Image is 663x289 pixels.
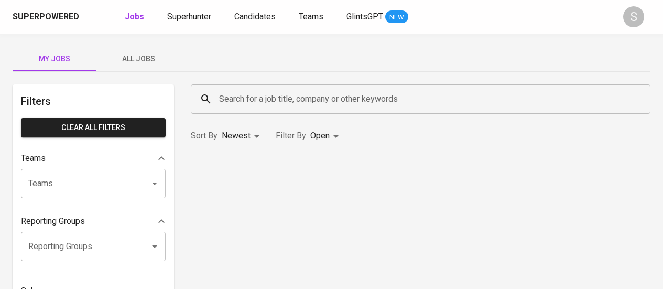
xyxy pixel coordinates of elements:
a: GlintsGPT NEW [346,10,408,24]
button: Open [147,239,162,254]
span: Open [310,131,330,141]
a: Candidates [234,10,278,24]
p: Filter By [276,130,306,142]
button: Clear All filters [21,118,166,137]
div: Newest [222,126,263,146]
p: Teams [21,152,46,165]
div: Teams [21,148,166,169]
button: Open [147,176,162,191]
span: Clear All filters [29,121,157,134]
span: Candidates [234,12,276,22]
span: NEW [385,12,408,23]
span: Teams [299,12,323,22]
a: Teams [299,10,325,24]
div: Superpowered [13,11,79,23]
img: app logo [81,9,95,25]
div: Open [310,126,342,146]
a: Superpoweredapp logo [13,9,95,25]
a: Jobs [125,10,146,24]
span: Superhunter [167,12,211,22]
b: Jobs [125,12,144,22]
p: Reporting Groups [21,215,85,228]
span: GlintsGPT [346,12,383,22]
p: Sort By [191,130,218,142]
div: Reporting Groups [21,211,166,232]
p: Newest [222,130,251,142]
span: My Jobs [19,52,90,66]
a: Superhunter [167,10,213,24]
span: All Jobs [103,52,174,66]
div: S [623,6,644,27]
h6: Filters [21,93,166,110]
